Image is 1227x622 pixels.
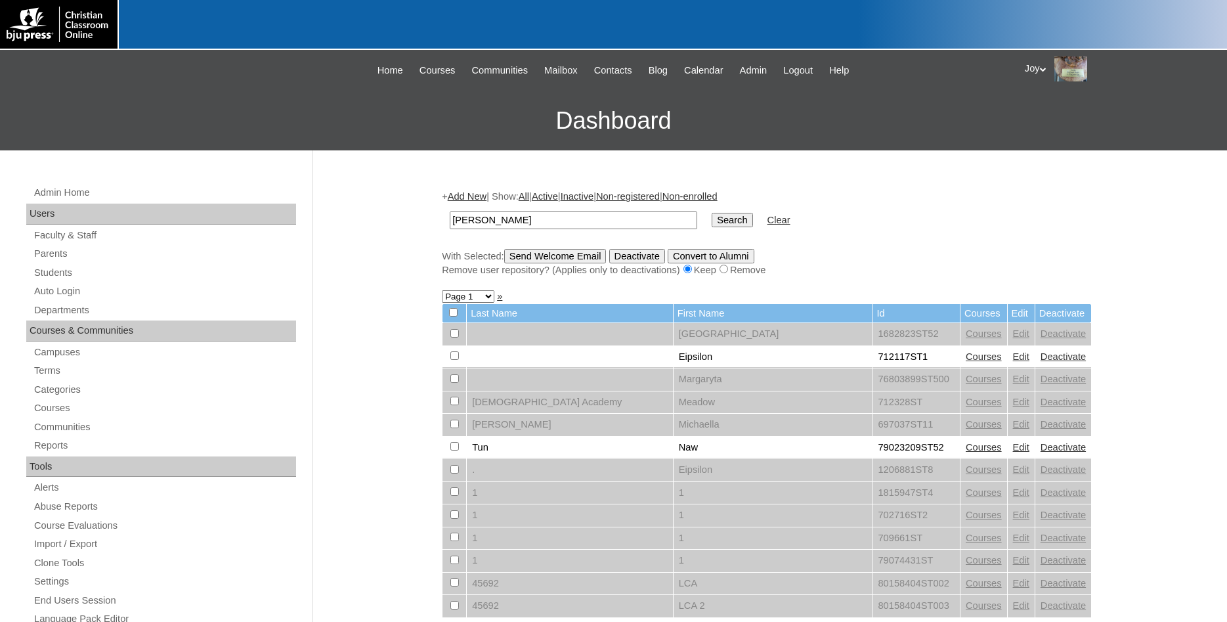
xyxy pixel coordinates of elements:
td: 1 [674,504,872,527]
div: Users [26,204,296,225]
a: Auto Login [33,283,296,300]
a: Students [33,265,296,281]
a: Non-registered [596,191,660,202]
a: Reports [33,437,296,454]
td: [DEMOGRAPHIC_DATA] Academy [467,391,673,414]
input: Search [450,211,697,229]
a: Deactivate [1041,328,1086,339]
a: Courses [413,63,462,78]
input: Search [712,213,752,227]
a: Clone Tools [33,555,296,571]
a: End Users Session [33,592,296,609]
td: 79074431ST [872,550,960,572]
td: Naw [674,437,872,459]
a: Deactivate [1041,419,1086,430]
td: Michaella [674,414,872,436]
a: Parents [33,246,296,262]
a: Deactivate [1041,374,1086,384]
a: Course Evaluations [33,518,296,534]
td: 80158404ST003 [872,595,960,617]
td: [GEOGRAPHIC_DATA] [674,323,872,345]
td: 1 [674,527,872,550]
td: . [467,459,673,481]
span: Home [377,63,403,78]
td: 712117ST1 [872,346,960,368]
div: + | Show: | | | | [442,190,1092,277]
td: Eipsilon [674,346,872,368]
td: Meadow [674,391,872,414]
span: Calendar [684,63,723,78]
a: Courses [33,400,296,416]
td: 1 [467,482,673,504]
td: 1 [674,550,872,572]
td: 712328ST [872,391,960,414]
span: Help [829,63,849,78]
a: Edit [1013,464,1029,475]
a: Deactivate [1041,533,1086,543]
a: Logout [777,63,819,78]
td: Deactivate [1035,304,1091,323]
a: Edit [1013,600,1029,611]
a: Edit [1013,578,1029,589]
td: First Name [674,304,872,323]
a: Calendar [678,63,729,78]
a: Blog [642,63,674,78]
td: 1 [467,504,673,527]
a: Edit [1013,533,1029,543]
a: Non-enrolled [662,191,718,202]
a: Courses [966,487,1002,498]
input: Send Welcome Email [504,249,607,263]
img: Joy Dantz [1054,56,1087,81]
a: Courses [966,374,1002,384]
td: LCA [674,573,872,595]
a: Deactivate [1041,555,1086,566]
td: 45692 [467,595,673,617]
span: Mailbox [544,63,578,78]
img: logo-white.png [7,7,111,42]
a: Edit [1013,487,1029,498]
td: 76803899ST500 [872,368,960,391]
a: Admin Home [33,185,296,201]
a: Courses [966,419,1002,430]
a: Courses [966,351,1002,362]
span: Admin [740,63,767,78]
a: Alerts [33,479,296,496]
a: Contacts [588,63,639,78]
a: Faculty & Staff [33,227,296,244]
a: Deactivate [1041,397,1086,407]
td: 1 [467,550,673,572]
h3: Dashboard [7,91,1220,150]
a: Home [371,63,410,78]
a: Edit [1013,555,1029,566]
a: Campuses [33,344,296,361]
a: » [497,291,502,301]
td: Courses [960,304,1007,323]
td: 80158404ST002 [872,573,960,595]
div: Courses & Communities [26,321,296,342]
a: Edit [1013,442,1029,453]
a: Help [823,63,855,78]
span: Blog [649,63,668,78]
td: Margaryta [674,368,872,391]
td: Id [872,304,960,323]
a: Courses [966,442,1002,453]
td: 1 [674,482,872,504]
a: Deactivate [1041,487,1086,498]
a: Edit [1013,397,1029,407]
a: Courses [966,578,1002,589]
a: Courses [966,555,1002,566]
td: 702716ST2 [872,504,960,527]
td: 1206881ST8 [872,459,960,481]
a: Abuse Reports [33,499,296,515]
a: Active [532,191,558,202]
a: Clear [767,215,790,225]
a: Deactivate [1041,510,1086,520]
a: Courses [966,328,1002,339]
a: Mailbox [538,63,584,78]
input: Convert to Alumni [668,249,754,263]
a: Courses [966,533,1002,543]
td: [PERSON_NAME] [467,414,673,436]
a: Terms [33,363,296,379]
a: Categories [33,382,296,398]
td: Eipsilon [674,459,872,481]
